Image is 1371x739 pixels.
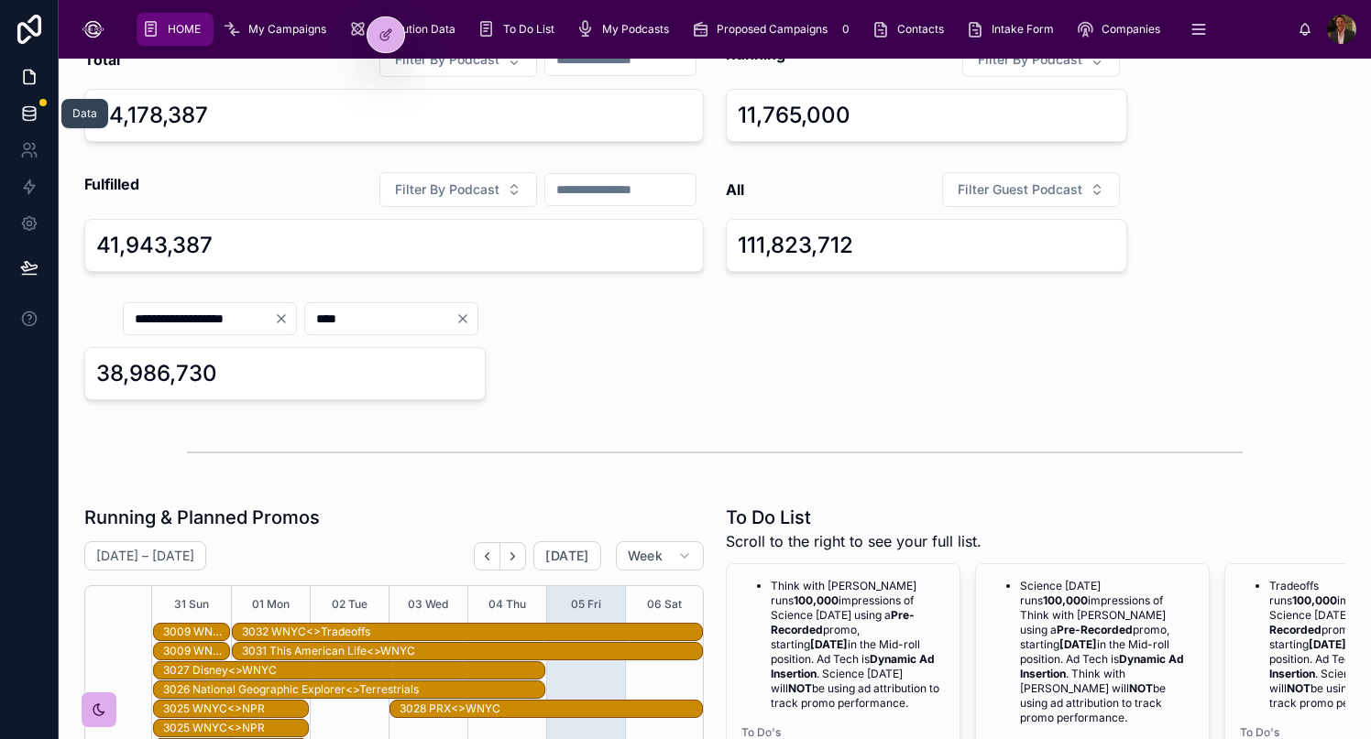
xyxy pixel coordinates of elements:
[488,586,526,623] button: 04 Thu
[408,586,448,623] button: 03 Wed
[545,548,588,564] span: [DATE]
[738,231,853,260] div: 111,823,712
[72,106,97,121] div: Data
[137,13,214,46] a: HOME
[717,22,828,37] span: Proposed Campaigns
[628,548,663,564] span: Week
[1292,593,1337,607] strong: 100,000
[242,643,702,659] div: 3031 This American Life<>WNYC
[163,643,229,659] div: 3009 WNYC<>Freakonomics
[1059,637,1097,651] strong: [DATE]
[96,231,213,260] div: 41,943,387
[163,644,229,658] div: 3009 WNYC<>Freakonomics
[168,22,201,37] span: HOME
[400,701,702,717] div: 3028 PRX<>WNYC
[127,9,1298,49] div: scrollable content
[163,721,308,735] div: 3025 WNYC<>NPR
[571,586,601,623] button: 05 Fri
[163,663,544,678] div: 3027 Disney<>WNYC
[242,624,702,640] div: 3032 WNYC<>Tradeoffs
[343,13,468,46] a: Attribution Data
[96,101,208,130] div: 54,178,387
[1102,22,1160,37] span: Companies
[771,608,915,636] strong: Pre-Recorded
[242,644,702,658] div: 3031 This American Life<>WNYC
[84,505,320,530] h1: Running & Planned Promos
[395,50,499,69] span: Filter By Podcast
[942,172,1120,207] button: Select Button
[217,13,339,46] a: My Campaigns
[242,625,702,639] div: 3032 WNYC<>Tradeoffs
[163,701,308,717] div: 3025 WNYC<>NPR
[96,359,217,388] div: 38,986,730
[602,22,669,37] span: My Podcasts
[84,175,139,193] strong: Fulfilled
[274,311,296,326] button: Clear
[835,18,857,40] div: 0
[84,49,120,71] strong: Total
[1070,13,1173,46] a: Companies
[395,180,499,199] span: Filter By Podcast
[1020,652,1187,680] strong: Dynamic Ad Insertion
[379,42,537,77] button: Select Button
[960,13,1067,46] a: Intake Form
[163,701,308,716] div: 3025 WNYC<>NPR
[794,593,839,607] strong: 100,000
[400,701,702,716] div: 3028 PRX<>WNYC
[726,530,982,552] span: Scroll to the right to see your full list.
[174,586,209,623] button: 31 Sun
[992,22,1054,37] span: Intake Form
[96,547,194,565] h2: [DATE] – [DATE]
[474,542,500,571] button: Back
[73,15,113,44] img: App logo
[726,179,744,201] strong: All
[455,311,477,326] button: Clear
[810,637,848,651] strong: [DATE]
[897,22,944,37] span: Contacts
[1129,681,1153,695] strong: NOT
[248,22,326,37] span: My Campaigns
[726,505,982,530] h1: To Do List
[1287,681,1311,695] strong: NOT
[332,586,367,623] button: 02 Tue
[163,662,544,679] div: 3027 Disney<>WNYC
[866,13,957,46] a: Contacts
[252,586,290,623] button: 01 Mon
[962,42,1120,77] button: Select Button
[958,180,1082,199] span: Filter Guest Podcast
[163,682,544,697] div: 3026 National Geographic Explorer<>Terrestrials
[163,624,229,640] div: 3009 WNYC<>Freakonomics
[978,50,1082,69] span: Filter By Podcast
[771,652,938,680] strong: Dynamic Ad Insertion
[533,541,600,571] button: [DATE]
[788,681,812,695] strong: NOT
[374,22,455,37] span: Attribution Data
[571,13,682,46] a: My Podcasts
[503,22,554,37] span: To Do List
[1309,637,1346,651] strong: [DATE]
[500,542,526,571] button: Next
[163,625,229,639] div: 3009 WNYC<>Freakonomics
[685,13,862,46] a: Proposed Campaigns0
[647,586,682,623] button: 06 Sat
[1043,593,1088,607] strong: 100,000
[1020,579,1194,725] li: Science [DATE] runs impressions of Think with [PERSON_NAME] using a promo, starting in the Mid-ro...
[771,579,945,711] li: Think with [PERSON_NAME] runs impressions of Science [DATE] using a promo, starting in the Mid-ro...
[163,681,544,698] div: 3026 National Geographic Explorer<>Terrestrials
[616,541,704,571] button: Week
[472,13,567,46] a: To Do List
[163,720,308,736] div: 3025 WNYC<>NPR
[379,172,537,207] button: Select Button
[1057,623,1133,636] strong: Pre-Recorded
[738,101,850,130] div: 11,765,000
